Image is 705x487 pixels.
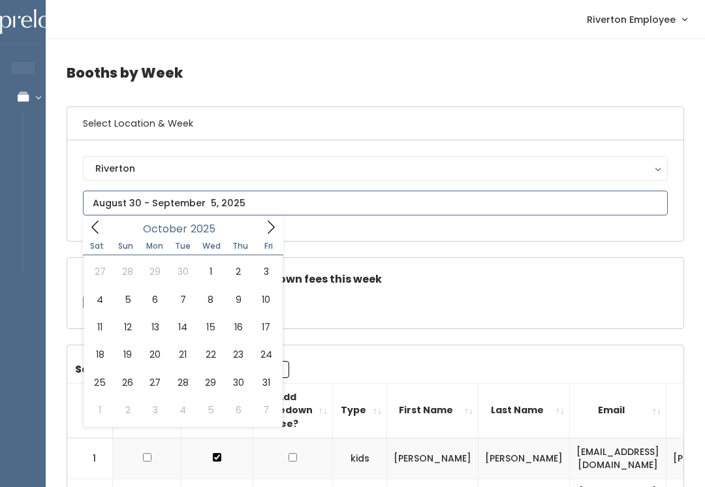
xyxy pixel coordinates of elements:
span: October 21, 2025 [169,341,196,368]
span: Fri [255,242,283,250]
span: October 18, 2025 [86,341,114,368]
span: October 9, 2025 [225,286,252,313]
th: Last Name: activate to sort column ascending [478,383,570,437]
span: October 22, 2025 [197,341,225,368]
span: November 7, 2025 [252,396,279,424]
th: First Name: activate to sort column ascending [387,383,478,437]
span: October 31, 2025 [252,369,279,396]
span: October 29, 2025 [197,369,225,396]
th: #: activate to sort column descending [67,383,113,437]
span: October 11, 2025 [86,313,114,341]
span: Riverton Employee [587,12,676,27]
span: October 27, 2025 [142,369,169,396]
span: October 5, 2025 [114,286,141,313]
span: Thu [226,242,255,250]
span: October 17, 2025 [252,313,279,341]
span: September 29, 2025 [142,258,169,285]
span: October 2, 2025 [225,258,252,285]
span: October 14, 2025 [169,313,196,341]
span: Sat [83,242,112,250]
span: October 7, 2025 [169,286,196,313]
th: Type: activate to sort column ascending [333,383,387,437]
span: October 4, 2025 [86,286,114,313]
span: October 28, 2025 [169,369,196,396]
span: October 1, 2025 [197,258,225,285]
input: Year [187,221,227,237]
span: October 8, 2025 [197,286,225,313]
td: [PERSON_NAME] [478,438,570,479]
a: Riverton Employee [574,5,700,33]
button: Riverton [83,156,668,181]
span: November 6, 2025 [225,396,252,424]
span: October 20, 2025 [142,341,169,368]
th: Add Takedown Fee?: activate to sort column ascending [253,383,333,437]
span: October 12, 2025 [114,313,141,341]
span: September 28, 2025 [114,258,141,285]
td: [PERSON_NAME] [387,438,478,479]
span: Mon [140,242,169,250]
input: August 30 - September 5, 2025 [83,191,668,215]
span: September 27, 2025 [86,258,114,285]
span: Tue [168,242,197,250]
span: October 13, 2025 [142,313,169,341]
span: October 24, 2025 [252,341,279,368]
h5: Check this box if there are no takedown fees this week [83,274,668,285]
span: October 30, 2025 [225,369,252,396]
span: November 4, 2025 [169,396,196,424]
h6: Select Location & Week [67,107,683,140]
h4: Booths by Week [67,55,684,91]
span: October 26, 2025 [114,369,141,396]
span: September 30, 2025 [169,258,196,285]
span: October 16, 2025 [225,313,252,341]
span: November 1, 2025 [86,396,114,424]
span: October 6, 2025 [142,286,169,313]
th: Email: activate to sort column ascending [570,383,666,437]
td: kids [333,438,387,479]
td: 1 [67,438,113,479]
label: Search: [75,361,289,378]
span: November 3, 2025 [142,396,169,424]
span: October 19, 2025 [114,341,141,368]
span: October 23, 2025 [225,341,252,368]
span: October 10, 2025 [252,286,279,313]
span: October 15, 2025 [197,313,225,341]
span: October 3, 2025 [252,258,279,285]
td: [EMAIL_ADDRESS][DOMAIN_NAME] [570,438,666,479]
div: Riverton [95,161,655,176]
span: November 5, 2025 [197,396,225,424]
span: Sun [112,242,140,250]
span: November 2, 2025 [114,396,141,424]
span: October [143,224,187,234]
span: October 25, 2025 [86,369,114,396]
span: Wed [197,242,226,250]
